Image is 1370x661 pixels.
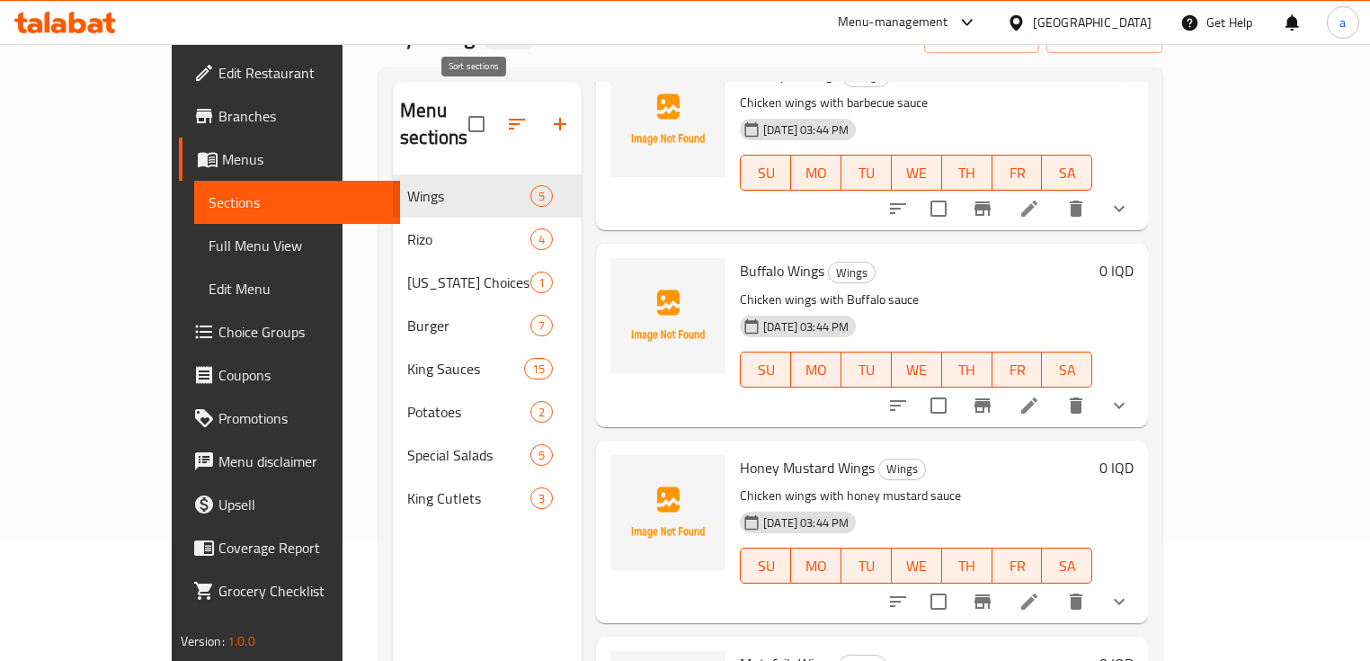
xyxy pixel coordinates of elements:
span: 4 [531,231,552,248]
span: SA [1049,553,1085,579]
div: items [530,228,553,250]
span: 1 [531,274,552,291]
button: Branch-specific-item [961,384,1004,427]
button: FR [992,548,1043,584]
span: 7 [531,317,552,335]
span: Potatoes [407,401,530,423]
span: MO [798,357,834,383]
div: items [530,444,553,466]
button: TU [841,548,892,584]
span: Edit Restaurant [218,62,387,84]
span: a [1339,13,1346,32]
span: Select to update [920,583,957,621]
div: [US_STATE] Choices1 [393,261,582,304]
span: Upsell [218,494,387,515]
span: 5 [531,188,552,205]
span: MO [798,160,834,186]
a: Menus [179,138,401,181]
div: King Cutlets3 [393,477,582,520]
button: Branch-specific-item [961,580,1004,623]
span: Select all sections [458,105,495,143]
span: WE [899,160,935,186]
a: Coupons [179,353,401,397]
span: Buffalo Wings [740,257,824,284]
button: MO [791,155,841,191]
span: King Cutlets [407,487,530,509]
span: Special Salads [407,444,530,466]
span: Full Menu View [209,235,387,256]
span: TH [949,160,985,186]
span: Choice Groups [218,321,387,343]
span: Wings [829,263,875,283]
a: Edit menu item [1019,591,1040,612]
span: Version: [181,630,225,653]
button: sort-choices [876,384,920,427]
button: WE [892,352,942,388]
button: sort-choices [876,580,920,623]
span: TU [849,357,885,383]
span: FR [1000,160,1036,186]
h6: 0 IQD [1099,258,1134,283]
button: WE [892,155,942,191]
button: SA [1042,155,1092,191]
button: SA [1042,352,1092,388]
span: WE [899,357,935,383]
span: MO [798,553,834,579]
button: SU [740,548,791,584]
h2: Menu sections [400,97,468,151]
button: TH [942,352,992,388]
button: FR [992,155,1043,191]
img: Barbeque Wings [610,62,725,177]
span: Sections [209,192,387,213]
div: Menu-management [838,12,948,33]
a: Grocery Checklist [179,569,401,612]
span: Coverage Report [218,537,387,558]
svg: Show Choices [1108,198,1130,219]
button: delete [1054,187,1098,230]
div: Rizo4 [393,218,582,261]
a: Choice Groups [179,310,401,353]
span: [US_STATE] Choices [407,272,530,293]
span: import [939,25,1025,48]
span: [DATE] 03:44 PM [756,121,856,138]
div: Wings5 [393,174,582,218]
span: Branches [218,105,387,127]
button: WE [892,548,942,584]
span: 15 [525,361,552,378]
span: FR [1000,553,1036,579]
span: SU [748,357,784,383]
span: 1.0.0 [227,630,255,653]
span: 2 [531,404,552,421]
a: Menu disclaimer [179,440,401,483]
div: King Sauces15 [393,347,582,390]
span: Promotions [218,407,387,429]
span: Honey Mustard Wings [740,454,875,481]
button: SU [740,155,791,191]
span: TH [949,357,985,383]
div: Special Salads5 [393,433,582,477]
button: SA [1042,548,1092,584]
span: Menus [222,148,387,170]
button: delete [1054,384,1098,427]
button: show more [1098,384,1141,427]
p: Chicken wings with Buffalo sauce [740,289,1092,311]
span: Grocery Checklist [218,580,387,602]
span: export [1061,25,1148,48]
a: Edit menu item [1019,395,1040,416]
button: Branch-specific-item [961,187,1004,230]
button: sort-choices [876,187,920,230]
span: Wings [879,459,925,479]
span: King Sauces [407,358,524,380]
a: Edit Menu [194,267,401,310]
button: TU [841,352,892,388]
div: items [524,358,553,380]
svg: Show Choices [1108,395,1130,416]
div: items [530,272,553,293]
a: Promotions [179,397,401,440]
span: Wings [407,185,530,207]
span: Menu disclaimer [218,451,387,472]
span: Rizo [407,228,530,250]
